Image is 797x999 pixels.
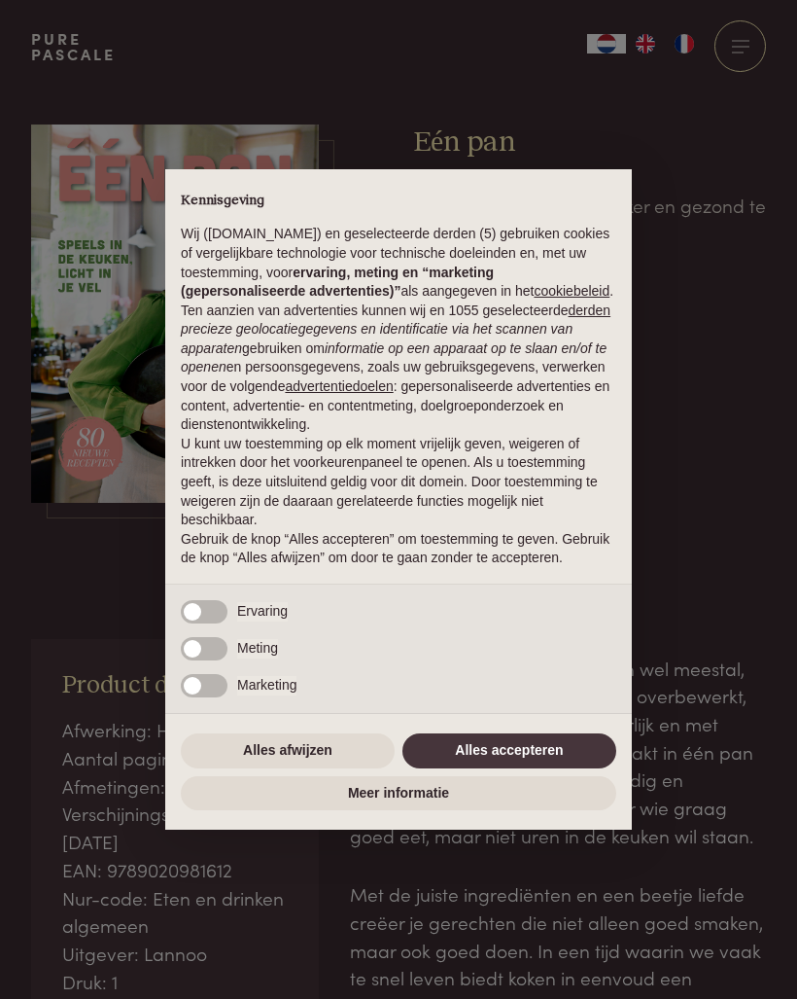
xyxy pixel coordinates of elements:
p: Ten aanzien van advertenties kunnen wij en 1055 geselecteerde gebruiken om en persoonsgegevens, z... [181,302,616,435]
em: informatie op een apparaat op te slaan en/of te openen [181,340,606,375]
strong: ervaring, meting en “marketing (gepersonaliseerde advertenties)” [181,265,494,300]
span: Marketing [237,676,296,696]
button: derden [569,302,611,321]
p: Gebruik de knop “Alles accepteren” om toestemming te geven. Gebruik de knop “Alles afwijzen” om d... [181,530,616,568]
span: Meting [237,639,278,659]
h2: Kennisgeving [181,193,616,210]
button: Meer informatie [181,776,616,811]
button: advertentiedoelen [285,377,393,397]
button: Alles accepteren [402,733,616,768]
p: Wij ([DOMAIN_NAME]) en geselecteerde derden (5) gebruiken cookies of vergelijkbare technologie vo... [181,225,616,301]
p: U kunt uw toestemming op elk moment vrijelijk geven, weigeren of intrekken door het voorkeurenpan... [181,435,616,530]
a: cookiebeleid [534,283,609,299]
button: Alles afwijzen [181,733,395,768]
span: Ervaring [237,602,288,622]
em: precieze geolocatiegegevens en identificatie via het scannen van apparaten [181,321,572,356]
